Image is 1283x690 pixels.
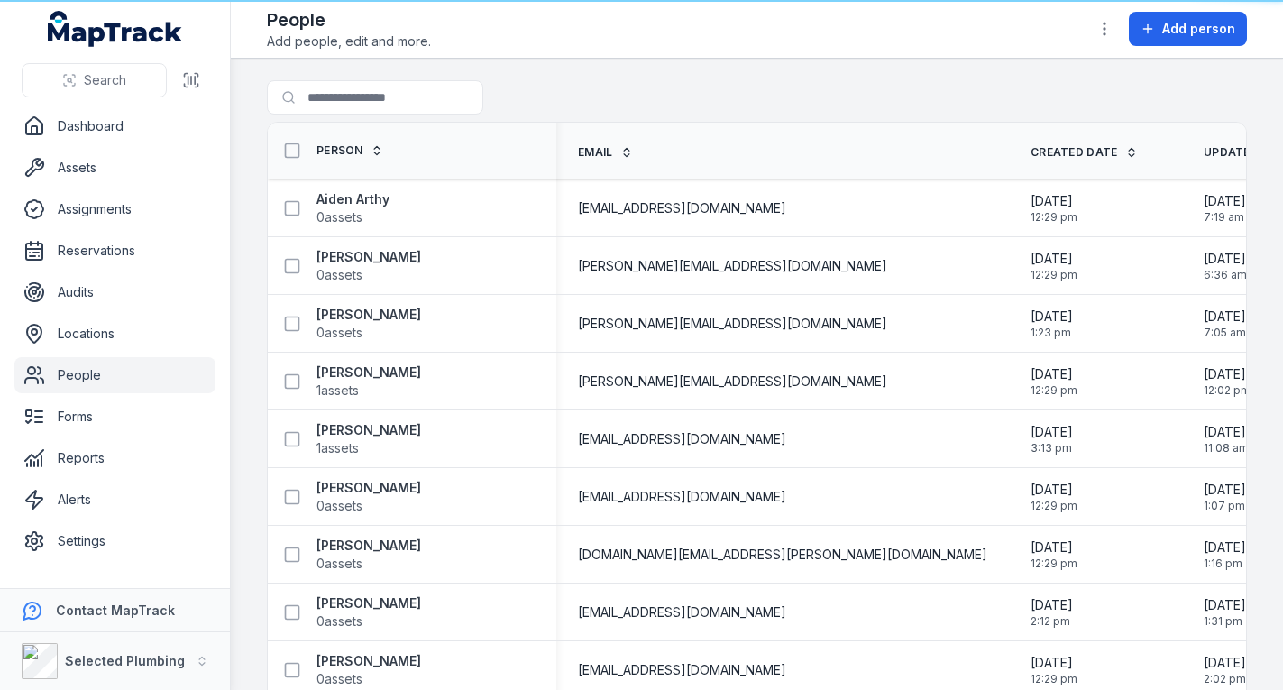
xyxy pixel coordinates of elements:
[14,274,215,310] a: Audits
[1031,538,1077,571] time: 1/14/2025, 12:29:42 PM
[1204,383,1251,398] span: 12:02 pm
[316,248,421,284] a: [PERSON_NAME]0assets
[316,306,421,342] a: [PERSON_NAME]0assets
[14,150,215,186] a: Assets
[1204,672,1246,686] span: 2:02 pm
[316,537,421,573] a: [PERSON_NAME]0assets
[1204,499,1246,513] span: 1:07 pm
[316,363,421,382] strong: [PERSON_NAME]
[1204,308,1246,340] time: 8/15/2025, 7:05:36 AM
[1031,481,1077,513] time: 1/14/2025, 12:29:42 PM
[14,523,215,559] a: Settings
[48,11,183,47] a: MapTrack
[316,363,421,400] a: [PERSON_NAME]1assets
[14,357,215,393] a: People
[578,488,786,506] span: [EMAIL_ADDRESS][DOMAIN_NAME]
[1031,423,1073,441] span: [DATE]
[316,421,421,439] strong: [PERSON_NAME]
[316,594,421,612] strong: [PERSON_NAME]
[1204,654,1246,686] time: 8/11/2025, 2:02:25 PM
[1031,268,1077,282] span: 12:29 pm
[1031,654,1077,672] span: [DATE]
[1031,441,1073,455] span: 3:13 pm
[316,652,421,670] strong: [PERSON_NAME]
[1031,250,1077,268] span: [DATE]
[14,191,215,227] a: Assignments
[316,497,362,515] span: 0 assets
[1204,441,1249,455] span: 11:08 am
[1031,538,1077,557] span: [DATE]
[1031,365,1077,398] time: 1/14/2025, 12:29:42 PM
[14,399,215,435] a: Forms
[1031,192,1077,225] time: 1/14/2025, 12:29:42 PM
[578,257,887,275] span: [PERSON_NAME][EMAIL_ADDRESS][DOMAIN_NAME]
[316,421,421,457] a: [PERSON_NAME]1assets
[14,316,215,352] a: Locations
[578,145,633,160] a: Email
[1031,596,1073,629] time: 5/14/2025, 2:12:32 PM
[1031,654,1077,686] time: 1/14/2025, 12:29:42 PM
[65,653,185,668] strong: Selected Plumbing
[1031,192,1077,210] span: [DATE]
[1162,20,1235,38] span: Add person
[316,537,421,555] strong: [PERSON_NAME]
[316,324,362,342] span: 0 assets
[1204,596,1246,629] time: 8/11/2025, 1:31:49 PM
[316,439,359,457] span: 1 assets
[1204,538,1246,571] time: 8/11/2025, 1:16:06 PM
[22,63,167,97] button: Search
[1204,250,1247,268] span: [DATE]
[1204,210,1246,225] span: 7:19 am
[316,594,421,630] a: [PERSON_NAME]0assets
[1204,192,1246,210] span: [DATE]
[1031,557,1077,571] span: 12:29 pm
[1204,192,1246,225] time: 7/29/2025, 7:19:23 AM
[1031,308,1073,326] span: [DATE]
[1204,481,1246,513] time: 8/11/2025, 1:07:47 PM
[316,248,421,266] strong: [PERSON_NAME]
[1204,308,1246,326] span: [DATE]
[1031,499,1077,513] span: 12:29 pm
[316,143,363,158] span: Person
[1031,383,1077,398] span: 12:29 pm
[14,108,215,144] a: Dashboard
[1204,423,1249,441] span: [DATE]
[316,190,389,226] a: Aiden Arthy0assets
[1204,250,1247,282] time: 8/15/2025, 6:36:29 AM
[578,603,786,621] span: [EMAIL_ADDRESS][DOMAIN_NAME]
[1031,145,1138,160] a: Created Date
[316,670,362,688] span: 0 assets
[1031,481,1077,499] span: [DATE]
[578,661,786,679] span: [EMAIL_ADDRESS][DOMAIN_NAME]
[1031,596,1073,614] span: [DATE]
[1204,326,1246,340] span: 7:05 am
[267,32,431,51] span: Add people, edit and more.
[578,315,887,333] span: [PERSON_NAME][EMAIL_ADDRESS][DOMAIN_NAME]
[316,479,421,515] a: [PERSON_NAME]0assets
[1204,596,1246,614] span: [DATE]
[84,71,126,89] span: Search
[1031,326,1073,340] span: 1:23 pm
[578,373,887,391] span: [PERSON_NAME][EMAIL_ADDRESS][DOMAIN_NAME]
[316,479,421,497] strong: [PERSON_NAME]
[316,382,359,400] span: 1 assets
[1031,250,1077,282] time: 1/14/2025, 12:29:42 PM
[14,482,215,518] a: Alerts
[316,612,362,630] span: 0 assets
[56,603,175,618] strong: Contact MapTrack
[1204,654,1246,672] span: [DATE]
[578,145,613,160] span: Email
[316,306,421,324] strong: [PERSON_NAME]
[267,7,431,32] h2: People
[578,199,786,217] span: [EMAIL_ADDRESS][DOMAIN_NAME]
[14,440,215,476] a: Reports
[1204,538,1246,557] span: [DATE]
[316,208,362,226] span: 0 assets
[1204,268,1247,282] span: 6:36 am
[578,546,987,564] span: [DOMAIN_NAME][EMAIL_ADDRESS][PERSON_NAME][DOMAIN_NAME]
[578,430,786,448] span: [EMAIL_ADDRESS][DOMAIN_NAME]
[1204,481,1246,499] span: [DATE]
[1031,672,1077,686] span: 12:29 pm
[316,266,362,284] span: 0 assets
[316,555,362,573] span: 0 assets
